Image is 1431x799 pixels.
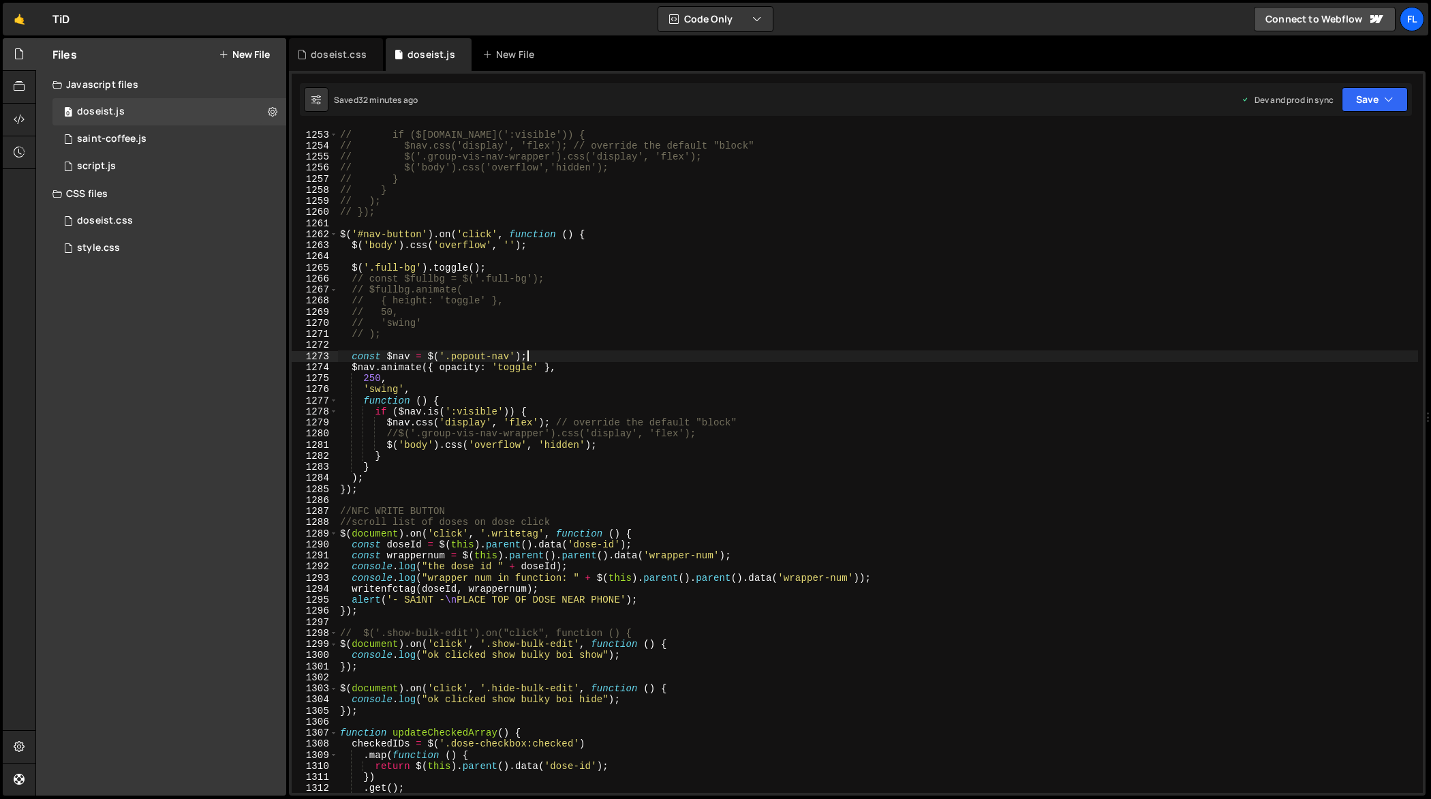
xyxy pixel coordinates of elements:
div: 1284 [292,472,338,483]
div: 1263 [292,240,338,251]
div: 1303 [292,683,338,694]
div: 1287 [292,506,338,517]
div: 1290 [292,539,338,550]
div: 1273 [292,351,338,362]
div: 1275 [292,373,338,384]
div: doseist.css [77,215,133,227]
button: Code Only [658,7,773,31]
div: 1300 [292,650,338,661]
div: 1260 [292,207,338,217]
span: 0 [64,108,72,119]
div: 1270 [292,318,338,329]
div: 1306 [292,717,338,727]
div: 1301 [292,661,338,672]
div: 4604/24567.js [52,153,286,180]
div: 1297 [292,617,338,628]
div: 4604/25434.css [52,235,286,262]
div: saint-coffee.js [77,133,147,145]
div: 1304 [292,694,338,705]
div: 1264 [292,251,338,262]
a: 🤙 [3,3,36,35]
div: 1274 [292,362,338,373]
div: 1285 [292,484,338,495]
div: 1288 [292,517,338,528]
div: 4604/37981.js [52,98,286,125]
div: Javascript files [36,71,286,98]
h2: Files [52,47,77,62]
a: Connect to Webflow [1254,7,1396,31]
div: 4604/27020.js [52,125,286,153]
div: style.css [77,242,120,254]
div: 1295 [292,594,338,605]
div: Saved [334,94,418,106]
button: New File [219,49,270,60]
div: 1265 [292,262,338,273]
div: 1282 [292,451,338,462]
div: 1292 [292,561,338,572]
div: 1305 [292,706,338,717]
div: 32 minutes ago [358,94,418,106]
div: 4604/42100.css [52,207,286,235]
div: 1283 [292,462,338,472]
div: 1293 [292,573,338,584]
div: 1255 [292,151,338,162]
div: 1308 [292,738,338,749]
div: 1262 [292,229,338,240]
div: 1253 [292,130,338,140]
div: 1298 [292,628,338,639]
div: 1279 [292,417,338,428]
div: 1276 [292,384,338,395]
div: 1312 [292,783,338,794]
div: 1294 [292,584,338,594]
div: 1289 [292,528,338,539]
div: TiD [52,11,70,27]
div: 1309 [292,750,338,761]
div: 1302 [292,672,338,683]
div: 1269 [292,307,338,318]
div: 1267 [292,284,338,295]
div: 1254 [292,140,338,151]
div: 1256 [292,162,338,173]
button: Save [1342,87,1408,112]
div: Dev and prod in sync [1241,94,1334,106]
div: 1311 [292,772,338,783]
div: 1261 [292,218,338,229]
div: 1296 [292,605,338,616]
a: Fl [1400,7,1424,31]
div: 1259 [292,196,338,207]
div: 1299 [292,639,338,650]
div: 1307 [292,727,338,738]
div: doseist.css [311,48,367,61]
div: 1310 [292,761,338,772]
div: 1268 [292,295,338,306]
div: doseist.js [407,48,455,61]
div: 1286 [292,495,338,506]
div: 1271 [292,329,338,340]
div: CSS files [36,180,286,207]
div: 1280 [292,428,338,439]
div: New File [482,48,540,61]
div: 1277 [292,395,338,406]
div: 1272 [292,340,338,350]
div: 1278 [292,406,338,417]
div: doseist.js [77,106,125,118]
div: 1257 [292,174,338,185]
div: script.js [77,160,116,172]
div: 1258 [292,185,338,196]
div: 1281 [292,440,338,451]
div: 1291 [292,550,338,561]
div: 1266 [292,273,338,284]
